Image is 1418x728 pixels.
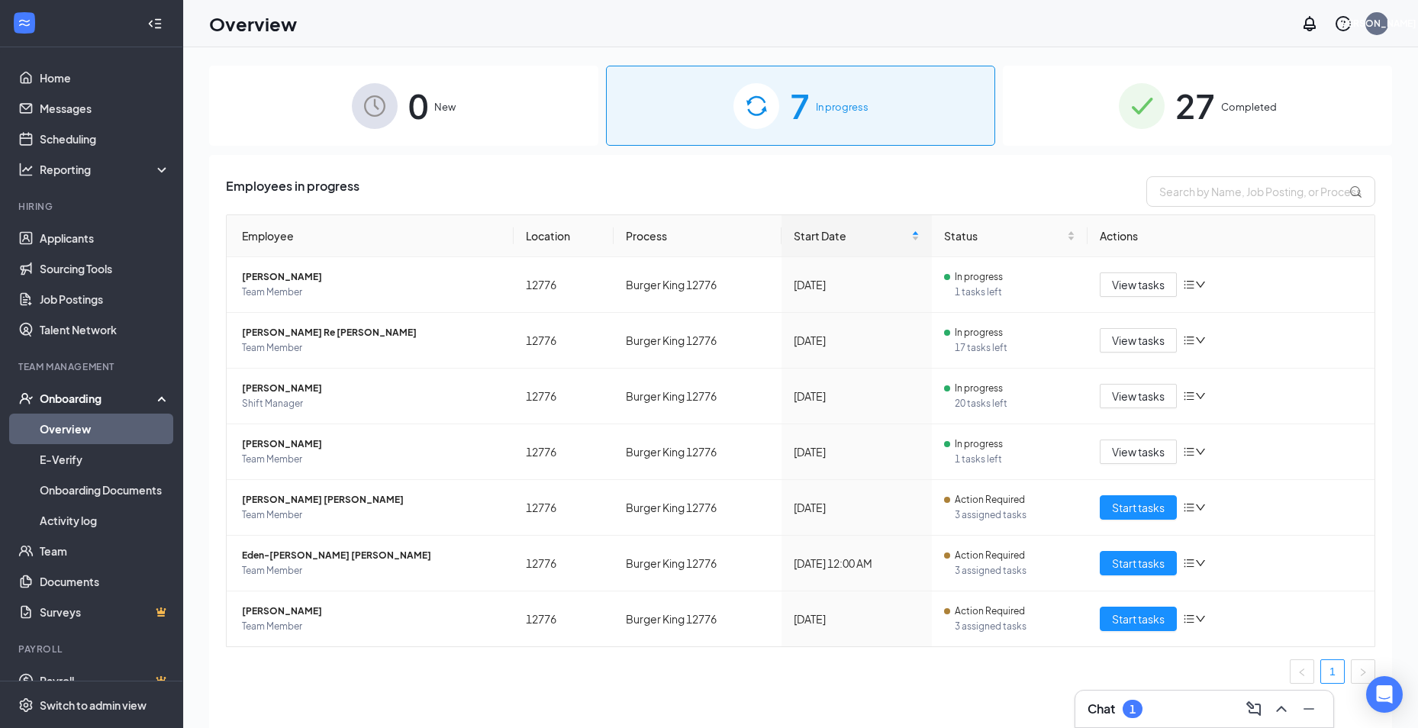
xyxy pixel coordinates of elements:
[242,492,501,507] span: [PERSON_NAME] [PERSON_NAME]
[1272,700,1291,718] svg: ChevronUp
[1195,279,1206,290] span: down
[514,536,614,591] td: 12776
[1100,551,1177,575] button: Start tasks
[1297,697,1321,721] button: Minimize
[614,257,782,313] td: Burger King 12776
[434,99,456,114] span: New
[18,162,34,177] svg: Analysis
[227,215,514,257] th: Employee
[955,492,1025,507] span: Action Required
[794,332,920,349] div: [DATE]
[1195,614,1206,624] span: down
[242,604,501,619] span: [PERSON_NAME]
[614,215,782,257] th: Process
[614,591,782,646] td: Burger King 12776
[1300,700,1318,718] svg: Minimize
[40,93,170,124] a: Messages
[1100,440,1177,464] button: View tasks
[944,227,1064,244] span: Status
[1195,446,1206,457] span: down
[790,79,810,132] span: 7
[40,162,171,177] div: Reporting
[1112,276,1165,293] span: View tasks
[1195,335,1206,346] span: down
[18,643,167,656] div: Payroll
[1183,613,1195,625] span: bars
[40,124,170,154] a: Scheduling
[1100,272,1177,297] button: View tasks
[40,444,170,475] a: E-Verify
[226,176,359,207] span: Employees in progress
[955,325,1003,340] span: In progress
[614,480,782,536] td: Burger King 12776
[1112,443,1165,460] span: View tasks
[955,396,1075,411] span: 20 tasks left
[40,284,170,314] a: Job Postings
[1195,391,1206,401] span: down
[1300,14,1319,33] svg: Notifications
[1112,388,1165,404] span: View tasks
[932,215,1088,257] th: Status
[40,391,157,406] div: Onboarding
[1112,332,1165,349] span: View tasks
[242,548,501,563] span: Eden-[PERSON_NAME] [PERSON_NAME]
[955,381,1003,396] span: In progress
[1183,446,1195,458] span: bars
[242,325,501,340] span: [PERSON_NAME] Re [PERSON_NAME]
[40,63,170,93] a: Home
[1221,99,1277,114] span: Completed
[18,697,34,713] svg: Settings
[18,360,167,373] div: Team Management
[614,424,782,480] td: Burger King 12776
[955,604,1025,619] span: Action Required
[40,697,147,713] div: Switch to admin view
[794,443,920,460] div: [DATE]
[242,396,501,411] span: Shift Manager
[955,340,1075,356] span: 17 tasks left
[1297,668,1307,677] span: left
[1242,697,1266,721] button: ComposeMessage
[40,253,170,284] a: Sourcing Tools
[1290,659,1314,684] li: Previous Page
[514,313,614,369] td: 12776
[242,436,501,452] span: [PERSON_NAME]
[1321,660,1344,683] a: 1
[1100,495,1177,520] button: Start tasks
[40,223,170,253] a: Applicants
[1100,384,1177,408] button: View tasks
[40,665,170,696] a: PayrollCrown
[1183,390,1195,402] span: bars
[1183,279,1195,291] span: bars
[1183,557,1195,569] span: bars
[209,11,297,37] h1: Overview
[40,566,170,597] a: Documents
[242,285,501,300] span: Team Member
[955,619,1075,634] span: 3 assigned tasks
[955,269,1003,285] span: In progress
[514,369,614,424] td: 12776
[40,505,170,536] a: Activity log
[242,452,501,467] span: Team Member
[40,475,170,505] a: Onboarding Documents
[614,369,782,424] td: Burger King 12776
[408,79,428,132] span: 0
[1245,700,1263,718] svg: ComposeMessage
[1112,499,1165,516] span: Start tasks
[794,388,920,404] div: [DATE]
[955,507,1075,523] span: 3 assigned tasks
[1183,334,1195,346] span: bars
[1100,328,1177,353] button: View tasks
[1088,701,1115,717] h3: Chat
[1351,659,1375,684] li: Next Page
[242,563,501,578] span: Team Member
[1146,176,1375,207] input: Search by Name, Job Posting, or Process
[1338,17,1416,30] div: [PERSON_NAME]
[514,591,614,646] td: 12776
[1195,502,1206,513] span: down
[614,313,782,369] td: Burger King 12776
[1320,659,1345,684] li: 1
[40,597,170,627] a: SurveysCrown
[242,381,501,396] span: [PERSON_NAME]
[1088,215,1374,257] th: Actions
[18,391,34,406] svg: UserCheck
